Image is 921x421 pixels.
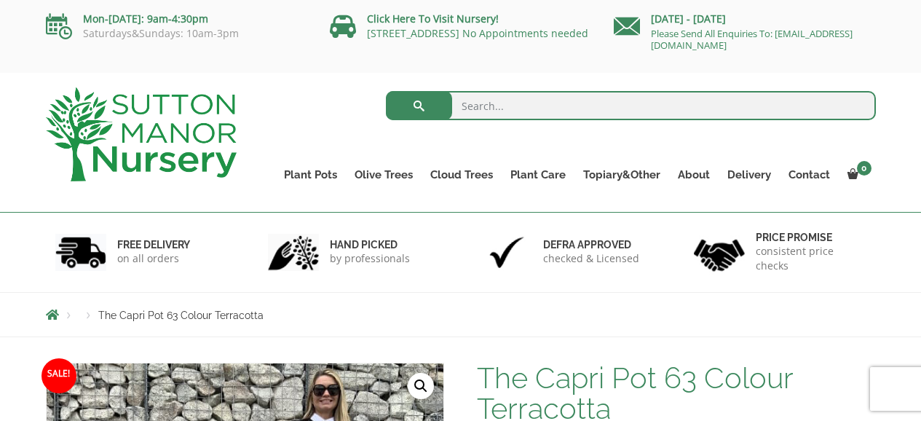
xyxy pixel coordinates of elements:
img: 4.jpg [694,230,745,275]
h6: hand picked [330,238,410,251]
p: checked & Licensed [543,251,639,266]
p: Mon-[DATE]: 9am-4:30pm [46,10,308,28]
span: Sale! [41,358,76,393]
h6: Defra approved [543,238,639,251]
a: Plant Care [502,165,574,185]
a: About [669,165,719,185]
a: Please Send All Enquiries To: [EMAIL_ADDRESS][DOMAIN_NAME] [651,27,853,52]
a: Olive Trees [346,165,422,185]
a: 0 [839,165,876,185]
h6: FREE DELIVERY [117,238,190,251]
img: 2.jpg [268,234,319,271]
nav: Breadcrumbs [46,309,876,320]
a: Contact [780,165,839,185]
p: by professionals [330,251,410,266]
p: Saturdays&Sundays: 10am-3pm [46,28,308,39]
a: Cloud Trees [422,165,502,185]
h6: Price promise [756,231,866,244]
img: logo [46,87,237,181]
a: Plant Pots [275,165,346,185]
p: [DATE] - [DATE] [614,10,876,28]
p: on all orders [117,251,190,266]
a: Topiary&Other [574,165,669,185]
img: 3.jpg [481,234,532,271]
a: Click Here To Visit Nursery! [367,12,499,25]
p: consistent price checks [756,244,866,273]
span: 0 [857,161,871,176]
a: [STREET_ADDRESS] No Appointments needed [367,26,588,40]
span: The Capri Pot 63 Colour Terracotta [98,310,264,321]
img: 1.jpg [55,234,106,271]
input: Search... [386,91,876,120]
a: View full-screen image gallery [408,373,434,399]
a: Delivery [719,165,780,185]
